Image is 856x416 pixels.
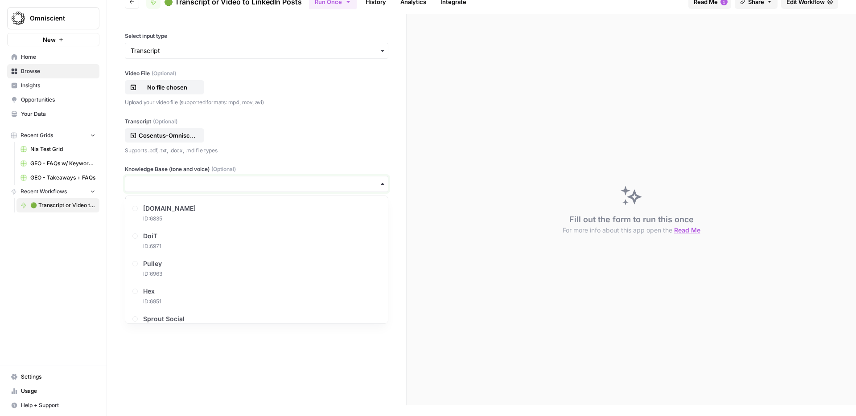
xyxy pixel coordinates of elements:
[21,401,95,409] span: Help + Support
[674,226,700,234] span: Read Me
[21,96,95,104] span: Opportunities
[7,7,99,29] button: Workspace: Omniscient
[143,298,161,306] span: ID: 6951
[211,165,236,173] span: (Optional)
[125,128,204,143] button: Cosentus-Omniscient-Organic-Growth-Consultation-f814574e-f71f.pdf
[143,259,162,268] span: Pulley
[21,67,95,75] span: Browse
[125,80,204,94] button: No file chosen
[152,69,176,77] span: (Optional)
[7,384,99,398] a: Usage
[7,370,99,384] a: Settings
[125,69,388,77] label: Video File
[30,14,84,23] span: Omniscient
[7,93,99,107] a: Opportunities
[7,107,99,121] a: Your Data
[563,213,700,235] div: Fill out the form to run this once
[139,83,196,92] p: No file chosen
[143,270,162,278] span: ID: 6963
[30,159,95,167] span: GEO - FAQs w/ Keywords Grid
[125,32,388,40] label: Select input type
[21,188,67,196] span: Recent Workflows
[125,165,388,173] label: Knowledge Base (tone and voice)
[30,174,95,182] span: GEO - Takeaways + FAQs
[10,10,26,26] img: Omniscient Logo
[43,35,56,44] span: New
[16,198,99,212] a: 🟢 Transcript or Video to LinkedIn Posts
[16,142,99,156] a: Nia Test Grid
[131,46,383,55] input: Transcript
[21,82,95,90] span: Insights
[153,118,177,126] span: (Optional)
[143,204,196,213] span: [DOMAIN_NAME]
[7,64,99,78] a: Browse
[7,33,99,46] button: New
[7,50,99,64] a: Home
[143,287,161,296] span: Hex
[125,98,388,107] p: Upload your video file (supported formats: mp4, mov, avi)
[563,226,700,235] button: For more info about this app open the Read Me
[125,118,388,126] label: Transcript
[16,171,99,185] a: GEO - Takeaways + FAQs
[21,53,95,61] span: Home
[139,131,196,140] p: Cosentus-Omniscient-Organic-Growth-Consultation-f814574e-f71f.pdf
[21,110,95,118] span: Your Data
[30,201,95,209] span: 🟢 Transcript or Video to LinkedIn Posts
[7,78,99,93] a: Insights
[125,196,388,204] p: Not required but will ensure the content is written in your tone and voice.
[143,314,185,323] span: Sprout Social
[21,387,95,395] span: Usage
[7,398,99,412] button: Help + Support
[7,129,99,142] button: Recent Grids
[21,373,95,381] span: Settings
[21,131,53,139] span: Recent Grids
[143,242,161,250] span: ID: 6971
[125,146,388,155] p: Supports .pdf, .txt, .docx, .md file types
[7,185,99,198] button: Recent Workflows
[143,215,196,223] span: ID: 6835
[16,156,99,171] a: GEO - FAQs w/ Keywords Grid
[143,232,161,241] span: DoiT
[30,145,95,153] span: Nia Test Grid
